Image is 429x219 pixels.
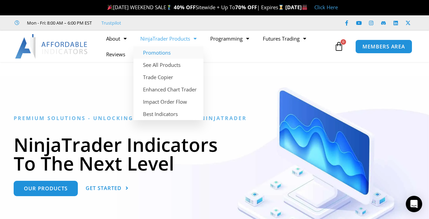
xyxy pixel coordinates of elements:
h1: NinjaTrader Indicators To The Next Level [14,135,415,173]
strong: 70% OFF [235,4,257,11]
a: Our Products [14,181,78,196]
span: MEMBERS AREA [362,44,405,49]
h6: Premium Solutions - Unlocking the Potential in NinjaTrader [14,115,415,121]
strong: [DATE] [285,4,308,11]
img: LogoAI | Affordable Indicators – NinjaTrader [15,34,88,59]
img: 🎉 [108,5,113,10]
span: Get Started [86,186,121,191]
a: 0 [324,36,354,56]
img: ⌛ [278,5,284,10]
a: MEMBERS AREA [355,40,412,54]
a: Promotions [133,46,203,59]
a: About [99,31,133,46]
span: Mon - Fri: 8:00 AM – 6:00 PM EST [25,19,92,27]
img: 🏭 [302,5,307,10]
ul: NinjaTrader Products [133,46,203,120]
span: [DATE] WEEKEND SALE Sitewide + Up To | Expires [106,4,285,11]
a: Get Started [86,181,129,196]
a: Programming [203,31,256,46]
a: Impact Order Flow [133,96,203,108]
span: 0 [341,39,346,45]
a: Futures Trading [256,31,313,46]
strong: 40% OFF [174,4,196,11]
a: Trade Copier [133,71,203,83]
img: 🏌️‍♂️ [167,5,172,10]
a: Reviews [99,46,132,62]
a: See All Products [133,59,203,71]
div: Open Intercom Messenger [406,196,422,212]
nav: Menu [99,31,333,62]
a: Click Here [314,4,338,11]
a: Best Indicators [133,108,203,120]
a: NinjaTrader Products [133,31,203,46]
a: Trustpilot [101,19,121,27]
a: Enhanced Chart Trader [133,83,203,96]
span: Our Products [24,186,68,191]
